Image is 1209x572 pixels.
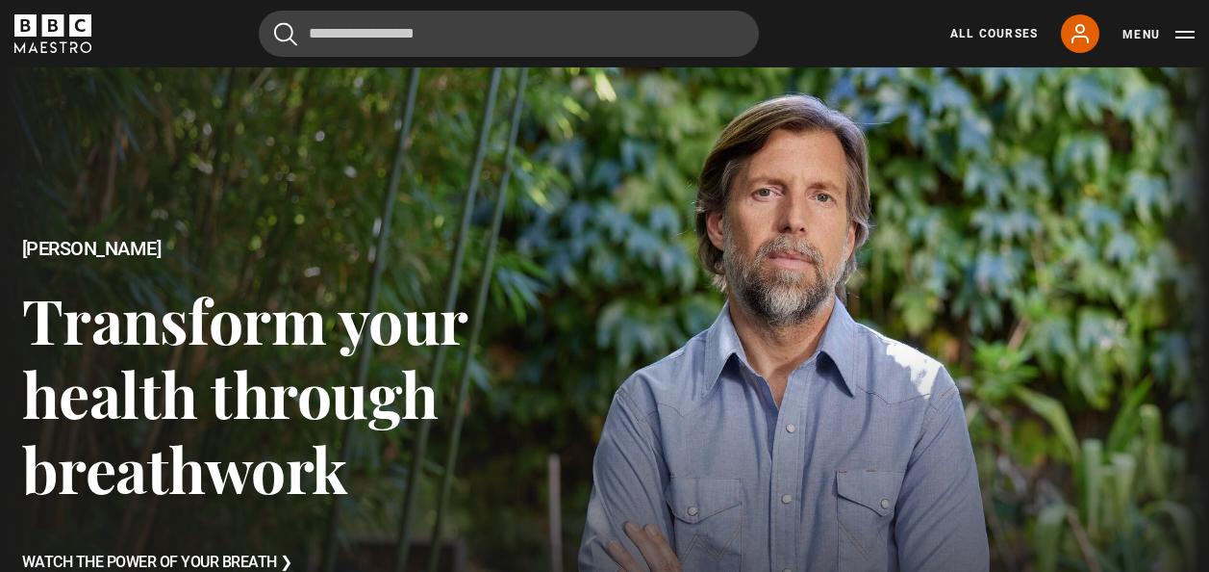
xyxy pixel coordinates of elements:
button: Submit the search query [274,22,297,46]
input: Search [259,11,759,57]
a: All Courses [950,25,1038,42]
h2: [PERSON_NAME] [22,238,605,260]
svg: BBC Maestro [14,14,91,53]
button: Toggle navigation [1122,25,1195,44]
h3: Transform your health through breathwork [22,282,605,506]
